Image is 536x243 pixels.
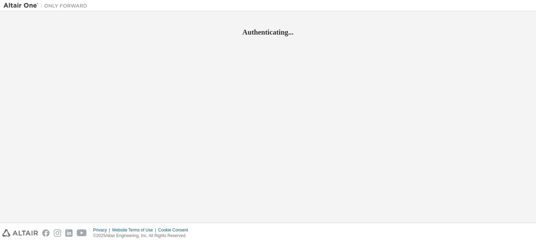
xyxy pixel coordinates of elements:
[93,233,192,239] p: © 2025 Altair Engineering, Inc. All Rights Reserved.
[3,2,91,9] img: Altair One
[65,229,73,237] img: linkedin.svg
[54,229,61,237] img: instagram.svg
[158,227,192,233] div: Cookie Consent
[77,229,87,237] img: youtube.svg
[112,227,158,233] div: Website Terms of Use
[2,229,38,237] img: altair_logo.svg
[3,28,533,37] h2: Authenticating...
[42,229,50,237] img: facebook.svg
[93,227,112,233] div: Privacy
